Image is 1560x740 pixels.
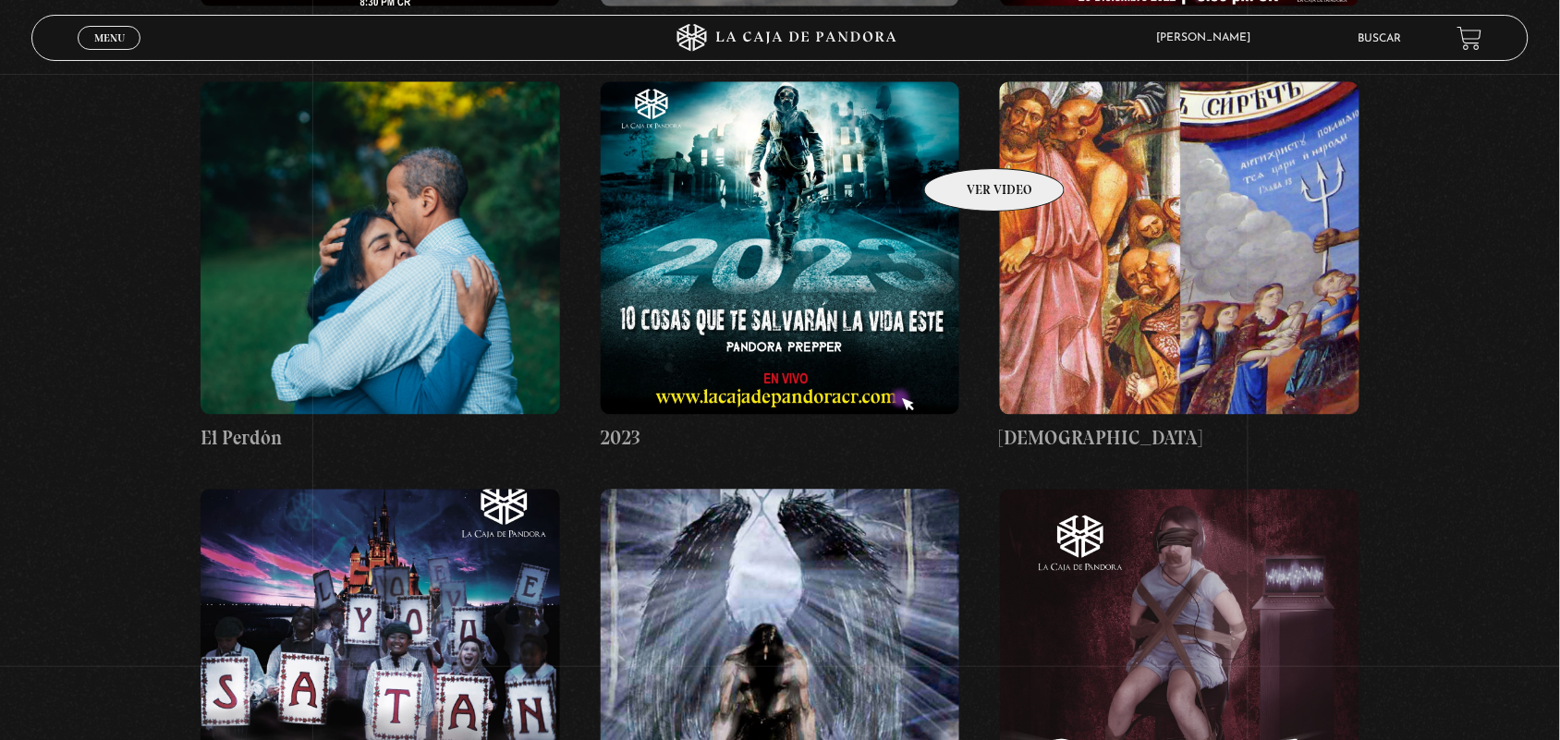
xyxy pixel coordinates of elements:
[1000,82,1359,454] a: [DEMOGRAPHIC_DATA]
[1457,26,1482,51] a: View your shopping cart
[1359,33,1402,44] a: Buscar
[201,82,560,454] a: El Perdón
[88,48,131,61] span: Cerrar
[1000,424,1359,454] h4: [DEMOGRAPHIC_DATA]
[601,82,960,454] a: 2023
[201,424,560,454] h4: El Perdón
[601,424,960,454] h4: 2023
[94,32,125,43] span: Menu
[1148,32,1270,43] span: [PERSON_NAME]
